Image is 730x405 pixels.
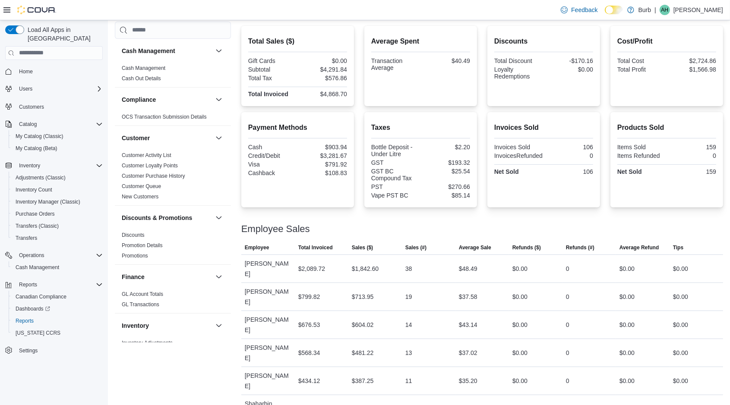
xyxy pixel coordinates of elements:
div: [PERSON_NAME] [241,339,295,367]
div: Cash [248,144,296,151]
div: $481.22 [352,348,374,358]
span: Customer Loyalty Points [122,162,178,169]
div: [PERSON_NAME] [241,367,295,395]
div: Transaction Average [371,57,419,71]
span: Reports [16,279,103,290]
span: Customer Activity List [122,152,171,159]
button: My Catalog (Beta) [9,142,106,154]
span: GL Transactions [122,301,159,308]
div: Invoices Sold [494,144,542,151]
span: GL Account Totals [122,291,163,298]
a: My Catalog (Classic) [12,131,67,141]
button: Cash Management [122,47,212,55]
div: $676.53 [298,320,320,330]
a: Reports [12,316,37,326]
div: [PERSON_NAME] [241,311,295,339]
div: Discounts & Promotions [115,230,231,264]
div: 0 [566,320,569,330]
a: Customers [16,102,47,112]
a: Cash Out Details [122,75,161,82]
div: GST BC Compound Tax [371,168,419,182]
div: $2,724.86 [668,57,716,64]
button: Inventory [122,321,212,330]
span: Transfers (Classic) [16,223,59,229]
a: Inventory Adjustments [122,340,173,346]
div: Customer [115,150,231,205]
button: Customer [214,133,224,143]
div: $0.00 [512,348,528,358]
span: [US_STATE] CCRS [16,330,60,336]
button: Discounts & Promotions [214,213,224,223]
a: Feedback [557,1,601,19]
nav: Complex example [5,62,103,379]
div: $1,566.98 [668,66,716,73]
div: $0.00 [512,264,528,274]
span: Customers [16,101,103,112]
span: Inventory Manager (Classic) [12,197,103,207]
button: Inventory Manager (Classic) [9,196,106,208]
div: Credit/Debit [248,152,296,159]
div: 38 [405,264,412,274]
div: 106 [545,168,593,175]
button: Operations [2,249,106,261]
button: Reports [16,279,41,290]
a: GL Transactions [122,301,159,308]
span: Users [19,85,32,92]
div: Bottle Deposit - Under Litre [371,144,419,157]
button: Inventory [214,320,224,331]
a: Inventory Count [12,185,56,195]
span: New Customers [122,193,158,200]
div: $37.58 [459,292,477,302]
span: Load All Apps in [GEOGRAPHIC_DATA] [24,25,103,43]
span: Purchase Orders [16,210,55,217]
span: Purchase Orders [12,209,103,219]
div: 11 [405,376,412,386]
div: $799.82 [298,292,320,302]
span: Operations [16,250,103,261]
button: Users [16,84,36,94]
a: Dashboards [9,303,106,315]
span: Cash Management [122,65,165,72]
h2: Cost/Profit [617,36,716,47]
p: | [654,5,656,15]
span: Home [16,66,103,77]
strong: Net Sold [494,168,519,175]
div: $4,291.84 [299,66,347,73]
div: $193.32 [422,159,470,166]
div: $0.00 [619,376,635,386]
span: Settings [19,347,38,354]
div: $713.95 [352,292,374,302]
h3: Customer [122,134,150,142]
span: Inventory Count [16,186,52,193]
div: $108.83 [299,170,347,176]
div: $0.00 [619,320,635,330]
button: Canadian Compliance [9,291,106,303]
button: Inventory [16,160,44,171]
div: 0 [546,152,593,159]
span: Refunds (#) [566,244,594,251]
div: $0.00 [673,292,688,302]
div: Finance [115,289,231,313]
div: 14 [405,320,412,330]
button: Settings [2,344,106,357]
button: [US_STATE] CCRS [9,327,106,339]
div: 159 [668,168,716,175]
div: Total Cost [617,57,665,64]
div: Compliance [115,112,231,126]
a: [US_STATE] CCRS [12,328,64,338]
h2: Products Sold [617,122,716,133]
a: Customer Queue [122,183,161,189]
div: $35.20 [459,376,477,386]
span: Canadian Compliance [12,292,103,302]
span: Sales (#) [405,244,427,251]
span: Average Sale [459,244,491,251]
div: $0.00 [673,320,688,330]
div: -$170.16 [545,57,593,64]
span: Canadian Compliance [16,293,66,300]
p: Burb [638,5,651,15]
span: Home [19,68,33,75]
a: Cash Management [122,65,165,71]
button: Reports [2,279,106,291]
span: Reports [12,316,103,326]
